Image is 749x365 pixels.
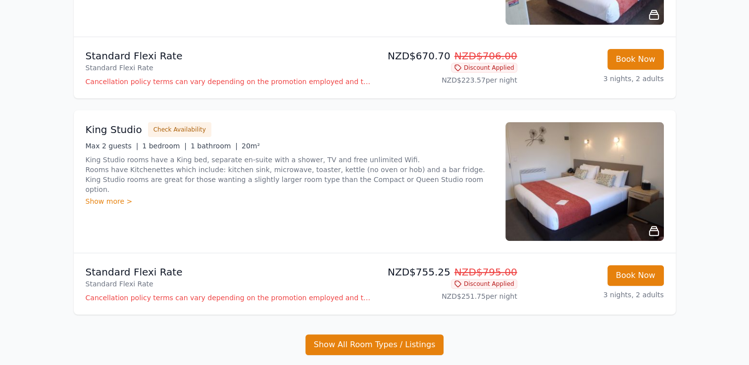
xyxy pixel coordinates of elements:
p: NZD$223.57 per night [379,75,517,85]
p: NZD$670.70 [379,49,517,63]
span: 20m² [242,142,260,150]
span: Max 2 guests | [86,142,139,150]
span: 1 bathroom | [191,142,238,150]
button: Book Now [607,49,664,70]
span: NZD$706.00 [454,50,517,62]
span: 1 bedroom | [142,142,187,150]
p: 3 nights, 2 adults [525,290,664,300]
span: NZD$795.00 [454,266,517,278]
p: Cancellation policy terms can vary depending on the promotion employed and the time of stay of th... [86,293,371,303]
span: Discount Applied [451,279,517,289]
button: Check Availability [148,122,211,137]
p: 3 nights, 2 adults [525,74,664,84]
p: Cancellation policy terms can vary depending on the promotion employed and the time of stay of th... [86,77,371,87]
p: Standard Flexi Rate [86,265,371,279]
p: Standard Flexi Rate [86,49,371,63]
div: Show more > [86,196,494,206]
p: King Studio rooms have a King bed, separate en-suite with a shower, TV and free unlimited Wifi. R... [86,155,494,194]
span: Discount Applied [451,63,517,73]
p: Standard Flexi Rate [86,279,371,289]
button: Show All Room Types / Listings [305,334,444,355]
p: NZD$755.25 [379,265,517,279]
button: Book Now [607,265,664,286]
p: NZD$251.75 per night [379,291,517,301]
h3: King Studio [86,123,142,137]
p: Standard Flexi Rate [86,63,371,73]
